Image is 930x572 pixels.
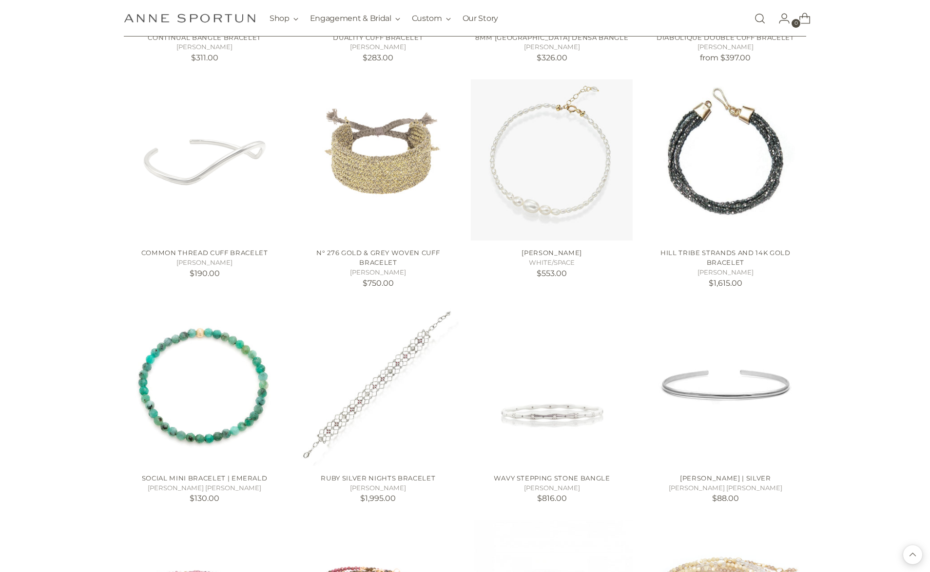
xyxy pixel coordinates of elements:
a: Dario Pearl Bracelet [471,79,632,240]
p: from $397.00 [645,52,806,64]
a: Go to the account page [771,9,790,28]
button: Back to top [903,545,922,564]
h5: [PERSON_NAME] [645,42,806,52]
h5: [PERSON_NAME] [297,42,459,52]
a: Common Thread Cuff Bracelet [124,79,285,240]
h5: [PERSON_NAME] [PERSON_NAME] [124,483,285,493]
button: Shop [270,8,298,29]
h5: [PERSON_NAME] [471,42,632,52]
a: SYD CUFF | SILVER [645,305,806,466]
a: Ruby Silver Nights Bracelet [297,305,459,466]
span: $130.00 [190,494,219,503]
span: 0 [792,19,800,28]
a: Duality Cuff Bracelet [333,34,423,41]
button: Engagement & Bridal [310,8,400,29]
h5: [PERSON_NAME] [297,268,459,277]
span: $1,995.00 [360,494,396,503]
a: Hill Tribe Strands and 14k Gold Bracelet [645,79,806,240]
span: $1,615.00 [709,278,742,288]
a: N° 276 Gold & Grey Woven Cuff Bracelet [316,249,440,266]
span: $553.00 [537,269,567,278]
h5: WHITE/SPACE [471,258,632,268]
span: $190.00 [190,269,220,278]
h5: [PERSON_NAME] [PERSON_NAME] [645,483,806,493]
h5: [PERSON_NAME] [471,483,632,493]
h5: [PERSON_NAME] [124,42,285,52]
a: Hill Tribe Strands and 14k Gold Bracelet [660,249,790,266]
a: Wavy Stepping Stone Bangle [494,474,610,482]
h5: [PERSON_NAME] [124,258,285,268]
h5: [PERSON_NAME] [645,268,806,277]
span: $750.00 [363,278,394,288]
a: Wavy Stepping Stone Bangle [471,305,632,466]
a: Continual Bangle Bracelet [148,34,261,41]
a: [PERSON_NAME] | SILVER [680,474,771,482]
a: Open search modal [750,9,770,28]
span: $816.00 [537,494,567,503]
h5: [PERSON_NAME] [297,483,459,493]
a: Anne Sportun Fine Jewellery [124,14,255,23]
span: $311.00 [191,53,218,62]
button: Custom [412,8,451,29]
a: Ruby Silver Nights Bracelet [321,474,435,482]
span: $326.00 [537,53,567,62]
a: Open cart modal [791,9,811,28]
a: 8mm [GEOGRAPHIC_DATA] Densa Bangle [475,34,628,41]
a: Diabolique Double Cuff Bracelet [657,34,794,41]
span: $283.00 [363,53,393,62]
span: $88.00 [712,494,739,503]
a: [PERSON_NAME] [522,249,582,257]
a: N° 276 Gold & Grey Woven Cuff Bracelet [297,79,459,240]
a: Common Thread Cuff Bracelet [141,249,268,257]
a: Social Mini Bracelet | Emerald [124,305,285,466]
a: Social Mini Bracelet | Emerald [142,474,268,482]
a: Our Story [463,8,498,29]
